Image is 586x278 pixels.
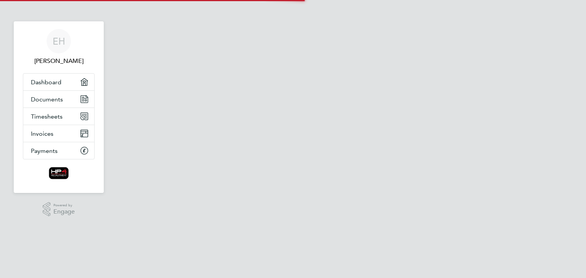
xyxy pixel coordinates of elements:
a: Payments [23,142,94,159]
a: Powered byEngage [43,202,75,217]
span: Dashboard [31,79,61,86]
img: hp4recruitment-logo-retina.png [49,167,69,179]
a: Go to home page [23,167,95,179]
a: Timesheets [23,108,94,125]
a: Dashboard [23,74,94,90]
nav: Main navigation [14,21,104,193]
span: Documents [31,96,63,103]
span: Timesheets [31,113,63,120]
a: Documents [23,91,94,108]
span: EH [53,36,65,46]
span: Powered by [53,202,75,209]
a: EH[PERSON_NAME] [23,29,95,66]
span: Engage [53,209,75,215]
span: Invoices [31,130,53,137]
span: Payments [31,147,58,154]
a: Invoices [23,125,94,142]
span: Edward Hayden [23,56,95,66]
